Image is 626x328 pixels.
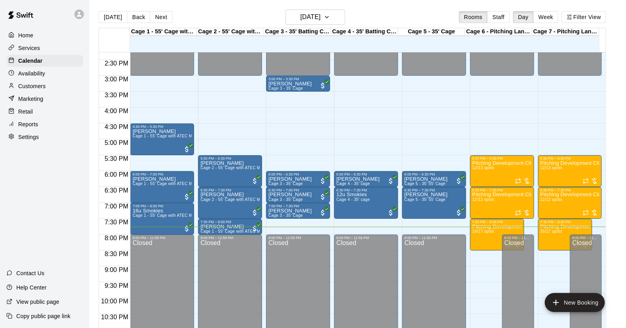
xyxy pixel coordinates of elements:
[268,213,303,218] span: Cage 3 - 35' Cage
[583,178,589,184] span: Recurring event
[132,236,192,240] div: 8:00 PM – 11:59 PM
[16,312,70,320] p: Copy public page link
[319,193,327,201] span: All customers have paid
[487,11,510,23] button: Staff
[16,269,45,277] p: Contact Us
[6,93,83,105] a: Marketing
[319,177,327,185] span: All customers have paid
[130,123,194,155] div: 4:30 PM – 5:30 PM: Gavyn Hughley
[286,10,345,25] button: [DATE]
[336,181,370,186] span: Cage 4 - 35' cage
[533,11,558,23] button: Week
[336,188,396,192] div: 6:30 PM – 7:30 PM
[16,298,59,306] p: View public page
[6,68,83,79] a: Availability
[532,28,599,36] div: Cage 7 - Pitching Lane or 70' Cage for live at-bats
[266,187,330,203] div: 6:30 PM – 7:00 PM: Emma Zeimet
[99,314,130,321] span: 10:30 PM
[198,219,262,235] div: 7:30 PM – 8:00 PM: Warren Isenhower
[200,236,260,240] div: 8:00 PM – 11:59 PM
[540,188,600,192] div: 6:30 PM – 7:30 PM
[103,187,130,194] span: 6:30 PM
[545,293,605,312] button: add
[268,188,328,192] div: 6:30 PM – 7:00 PM
[18,133,39,141] p: Settings
[103,219,130,226] span: 7:30 PM
[251,225,259,233] span: All customers have paid
[268,204,328,208] div: 7:00 PM – 7:30 PM
[251,209,259,217] span: All customers have paid
[336,236,396,240] div: 8:00 PM – 11:59 PM
[402,171,466,187] div: 6:00 PM – 6:30 PM: Cage 5 - 35' 55' Cage
[18,120,38,128] p: Reports
[515,178,521,184] span: Recurring event
[6,131,83,143] a: Settings
[18,57,43,65] p: Calendar
[16,284,47,291] p: Help Center
[319,209,327,217] span: All customers have paid
[331,28,398,36] div: Cage 4 - 35' Batting Cage
[387,209,395,217] span: All customers have paid
[183,193,191,201] span: All customers have paid
[404,181,446,186] span: Cage 5 - 35' 55' Cage
[513,11,534,23] button: Day
[472,197,494,202] span: 12/12 spots filled
[6,29,83,41] a: Home
[268,77,328,81] div: 3:00 PM – 3:30 PM
[540,156,600,160] div: 5:30 PM – 6:30 PM
[6,55,83,67] a: Calendar
[132,125,192,129] div: 4:30 PM – 5:30 PM
[504,236,531,240] div: 8:00 PM – 11:59 PM
[562,11,606,23] button: Filter View
[103,282,130,289] span: 9:30 PM
[18,82,46,90] p: Customers
[465,28,532,36] div: Cage 6 - Pitching Lane or Hitting (35' Cage)
[127,11,150,23] button: Back
[404,172,464,176] div: 6:00 PM – 6:30 PM
[200,229,357,233] span: Cage 1 - 55' Cage with ATEC M3X 2.0 Baseball Pitching Machine with Auto Feeder
[472,229,494,233] span: 16/17 spots filled
[268,197,303,202] span: Cage 3 - 35' Cage
[583,210,589,216] span: Recurring event
[18,44,40,52] p: Services
[6,42,83,54] div: Services
[404,197,446,202] span: Cage 5 - 35' 55' Cage
[268,172,328,176] div: 6:00 PM – 6:30 PM
[103,108,130,114] span: 4:00 PM
[300,12,321,23] h6: [DATE]
[103,171,130,178] span: 6:00 PM
[398,28,465,36] div: Cage 5 - 35' Cage
[334,171,398,187] div: 6:00 PM – 6:30 PM: Sara Di Ruscio
[264,28,331,36] div: Cage 3 - 35' Batting Cage
[6,80,83,92] a: Customers
[472,166,494,170] span: 12/13 spots filled
[472,156,532,160] div: 5:30 PM – 6:30 PM
[18,31,33,39] p: Home
[404,188,464,192] div: 6:30 PM – 7:30 PM
[540,220,590,224] div: 7:30 PM – 8:30 PM
[455,177,463,185] span: All customers have paid
[572,236,599,240] div: 8:00 PM – 11:59 PM
[132,181,289,186] span: Cage 1 - 55' Cage with ATEC M3X 2.0 Baseball Pitching Machine with Auto Feeder
[18,69,45,77] p: Availability
[103,251,130,257] span: 8:30 PM
[197,28,264,36] div: Cage 2 - 55' Cage with ATEC M3X 2.0 Baseball Pitching Machine
[538,187,602,219] div: 6:30 PM – 7:30 PM: Pitching Development Clinic (15u-18u)
[319,82,327,90] span: All customers have paid
[198,155,262,187] div: 5:30 PM – 6:30 PM: Alex Coulter
[18,95,43,103] p: Marketing
[200,188,260,192] div: 6:30 PM – 7:30 PM
[404,236,464,240] div: 8:00 PM – 11:59 PM
[470,155,534,187] div: 5:30 PM – 6:30 PM: Pitching Development Clinic (12u-14u) 5:30-6:30
[6,118,83,130] a: Reports
[103,76,130,83] span: 3:00 PM
[540,229,562,233] span: 16/17 spots filled
[200,166,446,170] span: Cage 2 - 55' Cage with ATEC M3X 2.0 Baseball Pitching Machine and ATEC M1J Softball Pitching Mach...
[268,86,303,91] span: Cage 3 - 35' Cage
